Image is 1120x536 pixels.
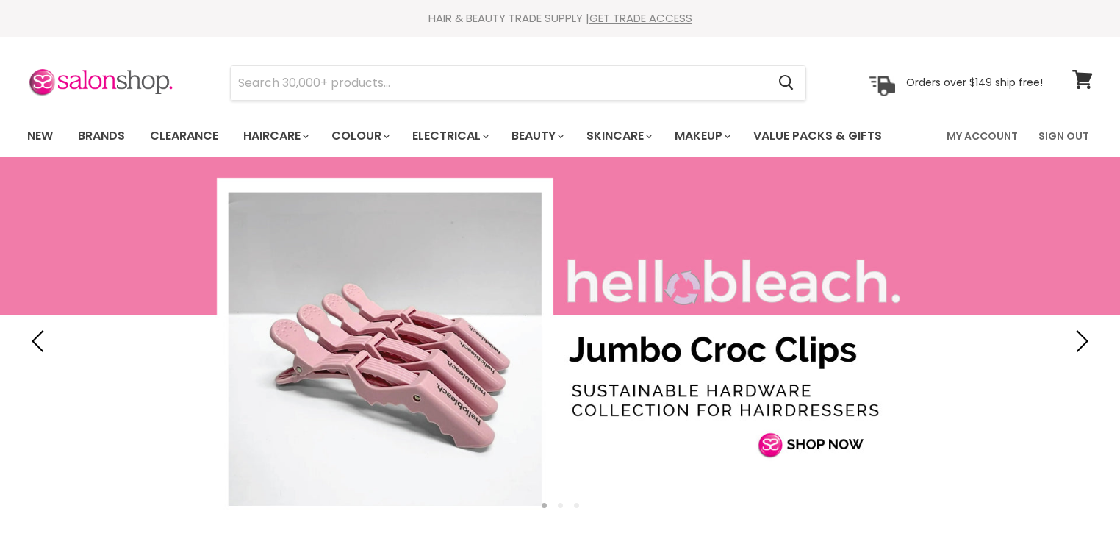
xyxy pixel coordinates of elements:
li: Page dot 1 [542,503,547,508]
a: Colour [320,121,398,151]
a: Haircare [232,121,317,151]
a: Brands [67,121,136,151]
a: GET TRADE ACCESS [589,10,692,26]
ul: Main menu [16,115,916,157]
a: Makeup [664,121,739,151]
a: New [16,121,64,151]
a: Clearance [139,121,229,151]
nav: Main [9,115,1111,157]
li: Page dot 2 [558,503,563,508]
button: Next [1065,326,1094,356]
a: Value Packs & Gifts [742,121,893,151]
button: Previous [26,326,55,356]
div: HAIR & BEAUTY TRADE SUPPLY | [9,11,1111,26]
input: Search [231,66,767,100]
a: Sign Out [1030,121,1098,151]
form: Product [230,65,806,101]
p: Orders over $149 ship free! [906,76,1043,89]
button: Search [767,66,805,100]
a: Skincare [575,121,661,151]
a: Electrical [401,121,498,151]
li: Page dot 3 [574,503,579,508]
a: Beauty [500,121,572,151]
a: My Account [938,121,1027,151]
